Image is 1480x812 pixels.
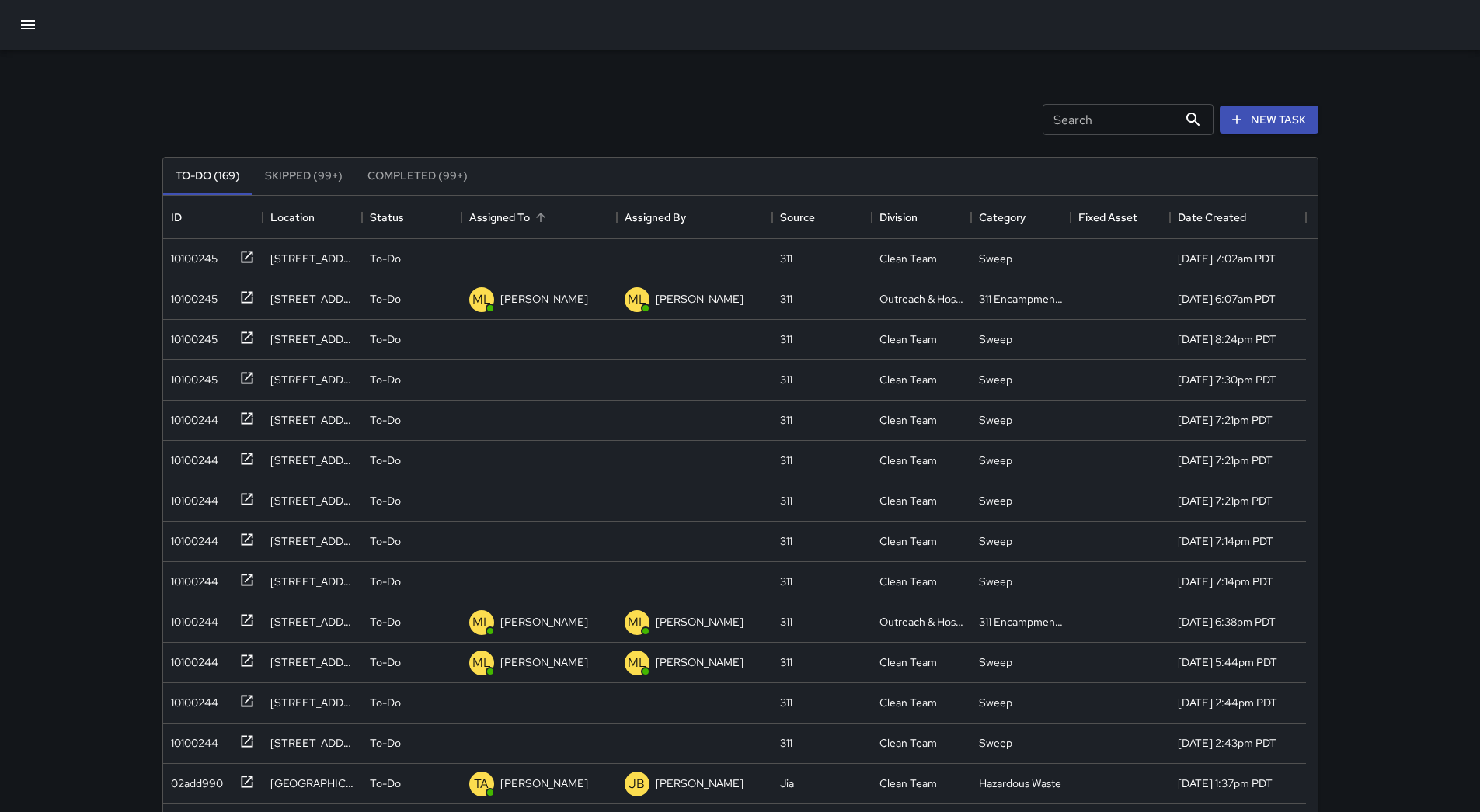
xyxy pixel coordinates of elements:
p: [PERSON_NAME] [656,614,743,630]
p: ML [628,290,646,309]
p: ML [628,613,646,632]
div: Clean Team [879,776,937,791]
div: Status [370,196,404,239]
p: [PERSON_NAME] [500,614,588,630]
div: Location [270,196,315,239]
div: 8/17/2025, 2:44pm PDT [1178,695,1277,710]
div: 311 [780,251,792,266]
div: Source [780,196,815,239]
p: To-Do [370,493,401,508]
div: 901 Market Street [270,372,354,387]
div: 944 Folsom Street [270,251,354,266]
div: 10100245 [165,245,218,266]
div: 8/17/2025, 7:21pm PDT [1178,493,1273,508]
div: 10100244 [165,648,218,670]
div: 311 [780,291,792,307]
div: Sweep [979,412,1012,428]
div: Sweep [979,654,1012,670]
p: To-Do [370,331,401,347]
div: 311 [780,654,792,670]
p: ML [472,654,491,672]
p: [PERSON_NAME] [656,291,743,307]
div: ID [163,196,263,239]
div: 02add990 [165,769,223,791]
div: Date Created [1178,196,1246,239]
p: To-Do [370,533,401,549]
p: ML [628,654,646,672]
div: Hazardous Waste [979,776,1061,791]
button: Skipped (99+) [252,158,355,195]
div: 8/17/2025, 7:30pm PDT [1178,372,1276,387]
div: Sweep [979,453,1012,468]
div: Assigned To [461,196,617,239]
p: To-Do [370,251,401,266]
div: Sweep [979,533,1012,549]
div: 8/17/2025, 5:44pm PDT [1178,654,1277,670]
div: Sweep [979,493,1012,508]
div: 25 7th Street [270,574,354,589]
div: 10100245 [165,366,218,387]
button: New Task [1220,106,1318,134]
div: Assigned By [617,196,772,239]
div: 10100245 [165,325,218,347]
div: Fixed Asset [1071,196,1170,239]
div: 148 6th Street [270,614,354,630]
div: 10100244 [165,608,218,630]
div: 34 7th Street [270,533,354,549]
div: 10100244 [165,527,218,549]
div: 311 [780,493,792,508]
div: Clean Team [879,493,937,508]
div: 311 [780,735,792,751]
div: Clean Team [879,574,937,589]
div: Clean Team [879,251,937,266]
div: Fixed Asset [1078,196,1137,239]
div: 10100244 [165,406,218,428]
div: 98 7th Street [270,695,354,710]
div: 311 Encampments [979,291,1063,307]
div: 10100244 [165,487,218,508]
div: 934 Howard Street [270,654,354,670]
p: [PERSON_NAME] [656,654,743,670]
div: Clean Team [879,453,937,468]
div: 10100244 [165,689,218,710]
div: 969 Market Street [270,493,354,508]
button: Sort [530,206,552,228]
div: 8/17/2025, 7:21pm PDT [1178,412,1273,428]
div: Date Created [1170,196,1306,239]
p: [PERSON_NAME] [656,776,743,791]
p: To-Do [370,574,401,589]
div: 311 [780,574,792,589]
p: JB [629,775,645,793]
p: To-Do [370,372,401,387]
div: Outreach & Hospitality [879,291,963,307]
div: Clean Team [879,654,937,670]
p: To-Do [370,654,401,670]
div: Assigned To [469,196,530,239]
div: Clean Team [879,695,937,710]
div: 969 Market Street [270,412,354,428]
div: 311 Encampments [979,614,1063,630]
div: 10100244 [165,446,218,468]
p: To-Do [370,776,401,791]
div: Clean Team [879,735,937,751]
div: Category [971,196,1071,239]
div: 8/17/2025, 7:14pm PDT [1178,574,1273,589]
div: Clean Team [879,372,937,387]
div: 8 Mint Plaza [270,776,354,791]
div: 311 [780,614,792,630]
div: 8/17/2025, 8:24pm PDT [1178,331,1276,347]
div: 311 [780,453,792,468]
div: ID [171,196,182,239]
div: Outreach & Hospitality [879,614,963,630]
p: [PERSON_NAME] [500,776,588,791]
div: Sweep [979,331,1012,347]
div: Clean Team [879,533,937,549]
div: Division [879,196,918,239]
button: To-Do (169) [163,158,252,195]
div: Status [362,196,461,239]
div: 311 [780,372,792,387]
div: Sweep [979,251,1012,266]
div: Clean Team [879,331,937,347]
div: Source [772,196,872,239]
div: Sweep [979,735,1012,751]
